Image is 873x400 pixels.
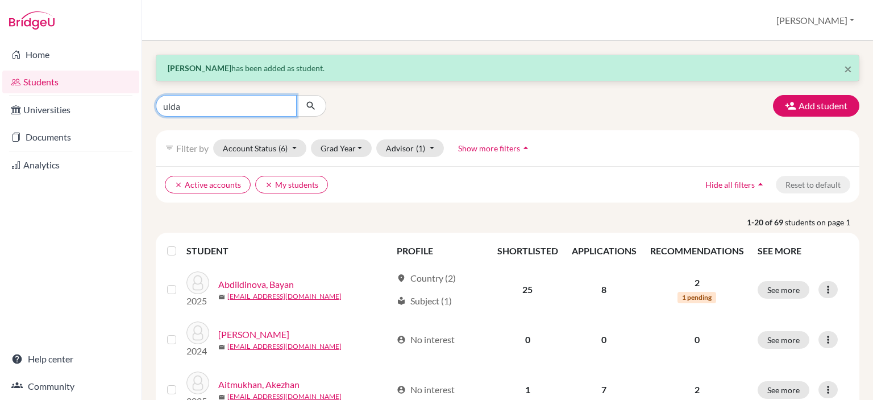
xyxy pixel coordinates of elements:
[397,335,406,344] span: account_circle
[490,315,565,365] td: 0
[520,142,531,154] i: arrow_drop_up
[9,11,55,30] img: Bridge-U
[174,181,182,189] i: clear
[265,181,273,189] i: clear
[390,237,490,265] th: PROFILE
[168,62,847,74] p: has been added as student.
[376,139,444,157] button: Advisor(1)
[2,126,139,149] a: Documents
[758,281,809,299] button: See more
[397,294,452,308] div: Subject (1)
[776,176,850,193] button: Reset to default
[186,321,209,344] img: Ablyakim, Abdulla
[397,271,456,285] div: Country (2)
[2,98,139,121] a: Universities
[397,333,455,347] div: No interest
[844,62,852,76] button: Close
[397,296,406,306] span: local_library
[565,237,643,265] th: APPLICATIONS
[156,95,297,117] input: Find student by name...
[705,180,755,189] span: Hide all filters
[186,294,209,308] p: 2025
[397,385,406,394] span: account_circle
[218,344,225,350] span: mail
[643,237,751,265] th: RECOMMENDATIONS
[165,176,251,193] button: clearActive accounts
[278,143,288,153] span: (6)
[565,315,643,365] td: 0
[186,344,209,358] p: 2024
[186,271,209,294] img: Abdildinova, Bayan
[844,60,852,77] span: ×
[650,333,744,347] p: 0
[168,63,231,73] strong: [PERSON_NAME]
[186,237,390,265] th: STUDENT
[758,381,809,399] button: See more
[448,139,541,157] button: Show more filtersarrow_drop_up
[2,348,139,370] a: Help center
[677,292,716,303] span: 1 pending
[696,176,776,193] button: Hide all filtersarrow_drop_up
[213,139,306,157] button: Account Status(6)
[218,278,294,291] a: Abdildinova, Bayan
[2,154,139,176] a: Analytics
[458,143,520,153] span: Show more filters
[416,143,425,153] span: (1)
[751,237,855,265] th: SEE MORE
[311,139,372,157] button: Grad Year
[165,143,174,152] i: filter_list
[227,291,342,302] a: [EMAIL_ADDRESS][DOMAIN_NAME]
[785,216,859,228] span: students on page 1
[565,265,643,315] td: 8
[2,43,139,66] a: Home
[218,294,225,300] span: mail
[650,383,744,397] p: 2
[186,372,209,394] img: Aitmukhan, Akezhan
[758,331,809,349] button: See more
[2,375,139,398] a: Community
[397,274,406,283] span: location_on
[747,216,785,228] strong: 1-20 of 69
[490,265,565,315] td: 25
[255,176,328,193] button: clearMy students
[2,71,139,93] a: Students
[650,276,744,290] p: 2
[490,237,565,265] th: SHORTLISTED
[176,143,209,154] span: Filter by
[218,378,300,391] a: Aitmukhan, Akezhan
[227,341,342,352] a: [EMAIL_ADDRESS][DOMAIN_NAME]
[397,383,455,397] div: No interest
[755,179,766,190] i: arrow_drop_up
[773,95,859,117] button: Add student
[771,10,859,31] button: [PERSON_NAME]
[218,328,289,341] a: [PERSON_NAME]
